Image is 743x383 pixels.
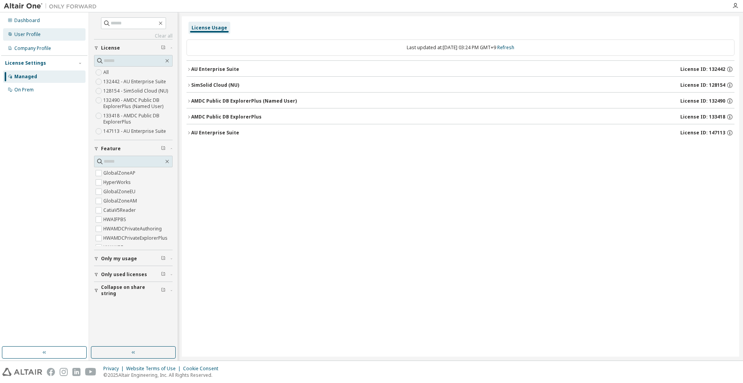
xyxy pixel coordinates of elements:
p: © 2025 Altair Engineering, Inc. All Rights Reserved. [103,372,223,378]
div: Cookie Consent [183,366,223,372]
img: youtube.svg [85,368,96,376]
label: HWAIFPBS [103,215,128,224]
button: Only my usage [94,250,173,267]
span: Clear filter [161,271,166,278]
img: facebook.svg [47,368,55,376]
span: Clear filter [161,256,166,262]
button: AU Enterprise SuiteLicense ID: 132442 [187,61,734,78]
label: HWAMDCPrivateAuthoring [103,224,163,234]
button: AU Enterprise SuiteLicense ID: 147113 [187,124,734,141]
button: AMDC Public DB ExplorerPlus (Named User)License ID: 132490 [187,93,734,110]
div: AMDC Public DB ExplorerPlus [191,114,262,120]
div: On Prem [14,87,34,93]
button: Only used licenses [94,266,173,283]
span: Collapse on share string [101,284,161,297]
img: altair_logo.svg [2,368,42,376]
span: License ID: 133418 [680,114,725,120]
label: All [103,68,110,77]
button: Feature [94,140,173,157]
button: License [94,40,173,57]
span: License ID: 132442 [680,66,725,72]
div: AU Enterprise Suite [191,66,239,72]
label: HWAMDCPrivateExplorerPlus [103,234,169,243]
div: AMDC Public DB ExplorerPlus (Named User) [191,98,297,104]
div: Company Profile [14,45,51,52]
button: SimSolid Cloud (NU)License ID: 128154 [187,77,734,94]
span: License ID: 132490 [680,98,725,104]
div: Dashboard [14,17,40,24]
div: Managed [14,74,37,80]
label: HyperWorks [103,178,132,187]
label: CatiaV5Reader [103,206,137,215]
label: 132490 - AMDC Public DB ExplorerPlus (Named User) [103,96,173,111]
div: User Profile [14,31,41,38]
label: 132442 - AU Enterprise Suite [103,77,168,86]
div: SimSolid Cloud (NU) [191,82,239,88]
div: License Usage [192,25,227,31]
label: 147113 - AU Enterprise Suite [103,127,168,136]
span: License ID: 147113 [680,130,725,136]
a: Clear all [94,33,173,39]
span: Clear filter [161,287,166,294]
div: Last updated at: [DATE] 03:24 PM GMT+9 [187,40,734,56]
label: GlobalZoneEU [103,187,137,196]
span: Clear filter [161,45,166,51]
span: License [101,45,120,51]
a: Refresh [497,44,514,51]
button: AMDC Public DB ExplorerPlusLicense ID: 133418 [187,108,734,125]
img: Altair One [4,2,101,10]
img: instagram.svg [60,368,68,376]
label: GlobalZoneAM [103,196,139,206]
span: Clear filter [161,146,166,152]
span: Feature [101,146,121,152]
label: GlobalZoneAP [103,168,137,178]
div: Privacy [103,366,126,372]
span: Only used licenses [101,271,147,278]
div: License Settings [5,60,46,66]
label: 128154 - SimSolid Cloud (NU) [103,86,169,96]
span: Only my usage [101,256,137,262]
label: 133418 - AMDC Public DB ExplorerPlus [103,111,173,127]
label: HWAWPF [103,243,125,252]
button: Collapse on share string [94,282,173,299]
div: AU Enterprise Suite [191,130,239,136]
span: License ID: 128154 [680,82,725,88]
div: Website Terms of Use [126,366,183,372]
img: linkedin.svg [72,368,80,376]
